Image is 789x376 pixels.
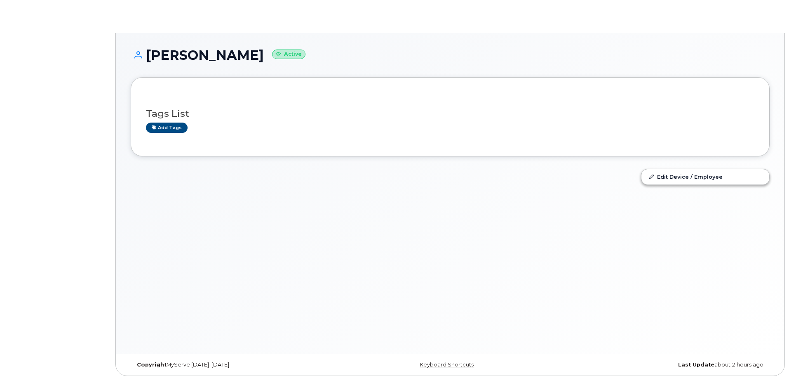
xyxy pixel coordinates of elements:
small: Active [272,50,305,59]
a: Keyboard Shortcuts [420,362,474,368]
h1: [PERSON_NAME] [131,48,770,62]
div: about 2 hours ago [557,362,770,368]
strong: Last Update [678,362,714,368]
strong: Copyright [137,362,167,368]
a: Add tags [146,123,188,133]
a: Edit Device / Employee [641,169,769,184]
div: MyServe [DATE]–[DATE] [131,362,344,368]
h3: Tags List [146,109,754,119]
